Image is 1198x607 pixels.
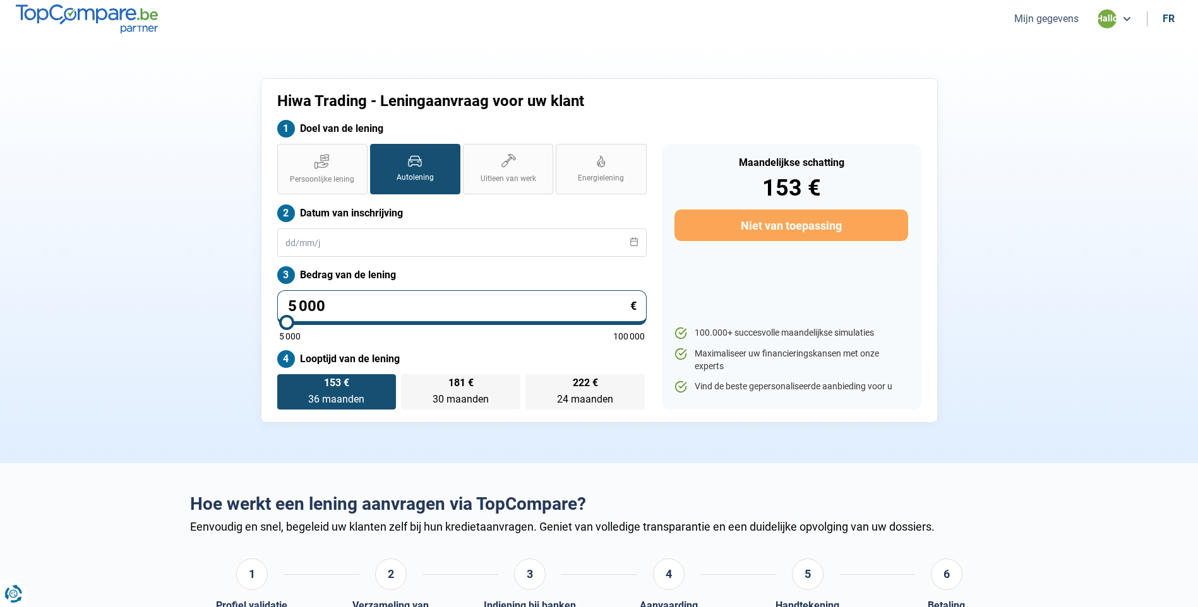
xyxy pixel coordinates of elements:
[290,174,354,185] span: Persoonlijke lening
[1010,12,1082,25] button: Mijn gegevens
[277,92,757,110] h1: Hiwa Trading - Leningaanvraag voor uw klant
[792,558,824,590] div: 5
[277,350,647,368] label: Looptijd van de lening
[1163,13,1175,25] div: Fr
[481,174,536,184] span: Uitleen van werk
[573,378,598,388] span: 222 €
[578,173,624,184] span: Energielening
[397,172,434,183] span: Autolening
[433,393,489,405] span: 30 maanden
[557,393,613,405] span: 24 maanden
[653,558,685,590] div: 4
[277,120,647,138] label: Doel van de lening
[1098,9,1117,28] div: Hallo
[674,380,907,393] li: Vind de beste gepersonaliseerde aanbieding voor u
[448,378,474,388] span: 181 €
[16,4,158,33] img: TopCompare.be
[190,520,1009,533] div: Eenvoudig en snel, begeleid uw klanten zelf bij hun kredietaanvragen. Geniet van volledige transp...
[674,348,907,372] li: Maximaliseer uw financieringskansen met onze experts
[277,266,647,284] label: Bedrag van de lening
[308,393,364,405] span: 36 maanden
[613,332,645,341] span: 100 000
[514,558,546,590] div: 3
[236,558,268,590] div: 1
[324,378,349,388] span: 153 €
[375,558,407,590] div: 2
[279,332,301,341] span: 5 000
[630,300,637,312] span: €
[277,228,647,257] input: dd/mm/j
[931,558,962,590] div: 6
[674,158,907,168] div: Maandelijkse schatting
[190,493,1009,515] h2: Hoe werkt een lening aanvragen via TopCompare?
[674,327,907,339] li: 100.000+ succesvolle maandelijkse simulaties
[277,204,647,222] label: Datum van inschrijving
[674,209,907,241] button: Niet van toepassing
[674,177,907,199] div: 153 €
